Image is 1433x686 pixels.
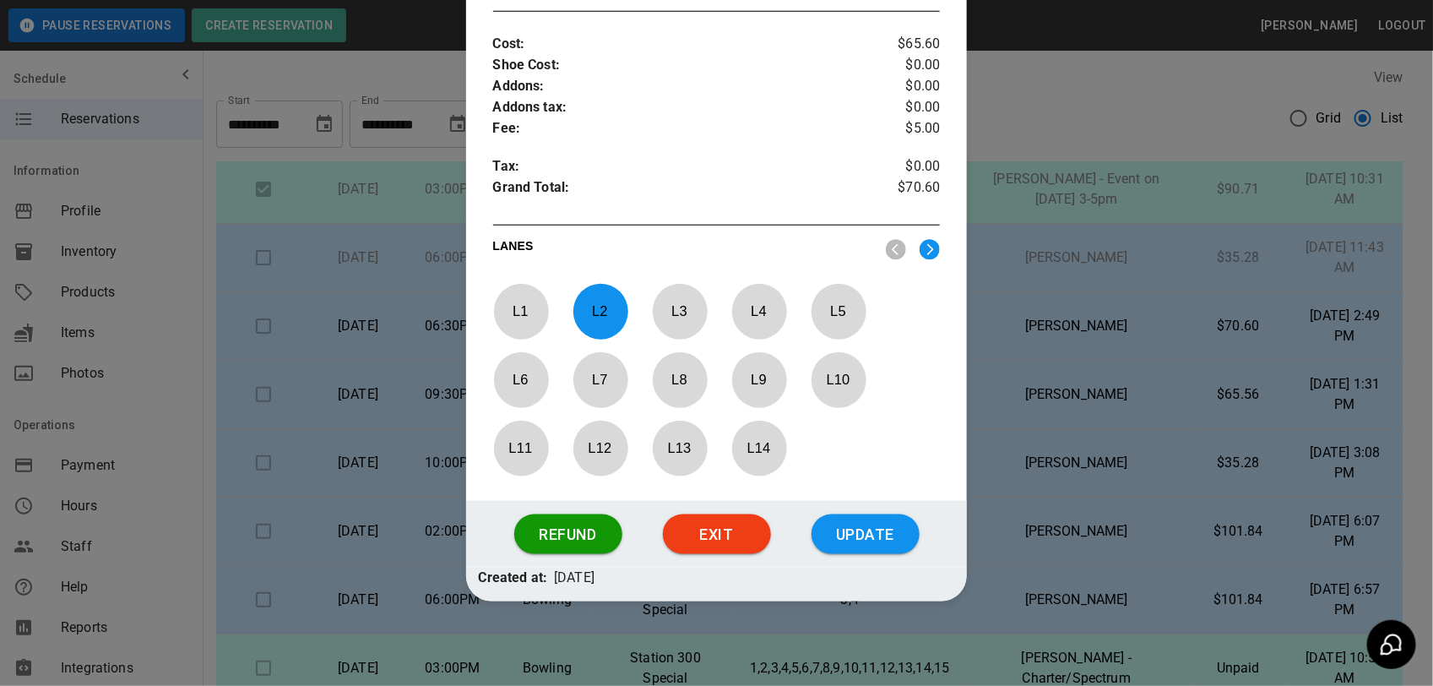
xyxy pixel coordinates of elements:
p: L 7 [573,360,628,400]
p: Shoe Cost : [493,55,866,76]
p: Created at: [479,568,548,589]
p: $0.00 [866,76,940,97]
p: L 3 [652,291,708,331]
p: [DATE] [554,568,594,589]
button: Update [811,514,920,555]
p: Addons : [493,76,866,97]
p: L 2 [573,291,628,331]
p: L 1 [493,291,549,331]
p: Grand Total : [493,177,866,203]
p: Addons tax : [493,97,866,118]
p: L 13 [652,428,708,468]
p: $0.00 [866,55,940,76]
img: nav_left.svg [886,239,906,260]
p: L 12 [573,428,628,468]
p: L 8 [652,360,708,400]
p: L 5 [811,291,866,331]
p: L 10 [811,360,866,400]
p: Fee : [493,118,866,139]
p: L 14 [731,428,787,468]
p: $70.60 [866,177,940,203]
p: $5.00 [866,118,940,139]
p: L 11 [493,428,549,468]
p: $0.00 [866,97,940,118]
p: LANES [493,237,873,261]
p: L 9 [731,360,787,400]
p: $0.00 [866,156,940,177]
p: Cost : [493,34,866,55]
button: Exit [663,514,771,555]
p: L 4 [731,291,787,331]
p: L 6 [493,360,549,400]
button: Refund [514,514,622,555]
p: $65.60 [866,34,940,55]
img: right.svg [920,239,940,260]
p: Tax : [493,156,866,177]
